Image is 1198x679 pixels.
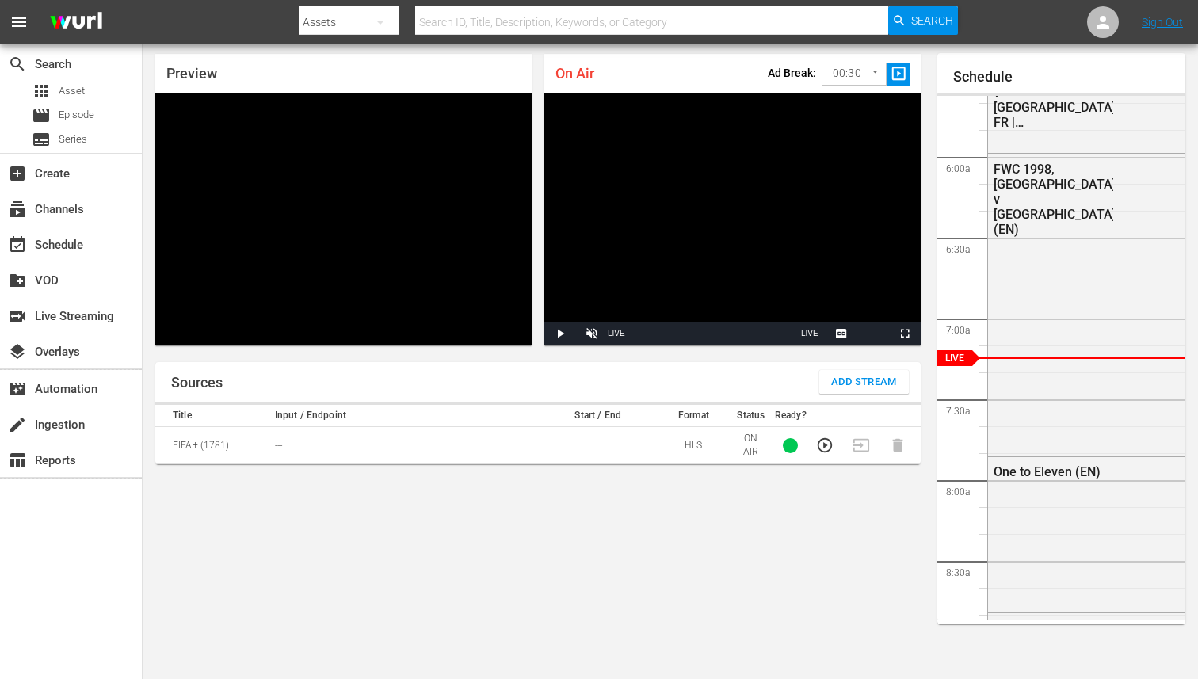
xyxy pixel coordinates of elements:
th: Ready? [770,405,811,427]
h1: Schedule [953,69,1185,85]
td: ON AIR [732,427,770,464]
div: LIVE [608,322,625,345]
span: VOD [8,271,27,290]
th: Input / Endpoint [270,405,540,427]
th: Title [155,405,270,427]
button: Fullscreen [889,322,921,345]
img: ans4CAIJ8jUAAAAAAAAAAAAAAAAAAAAAAAAgQb4GAAAAAAAAAAAAAAAAAAAAAAAAJMjXAAAAAAAAAAAAAAAAAAAAAAAAgAT5G... [38,4,114,41]
span: Live Streaming [8,307,27,326]
button: Search [888,6,958,35]
th: Start / End [540,405,655,427]
span: Episode [59,107,94,123]
button: Subtitles [826,322,857,345]
td: --- [270,427,540,464]
span: Ingestion [8,415,27,434]
span: Overlays [8,342,27,361]
span: Asset [32,82,51,101]
th: Format [655,405,732,427]
button: Picture-in-Picture [857,322,889,345]
span: Search [911,6,953,35]
span: Create [8,164,27,183]
span: Search [8,55,27,74]
span: Asset [59,83,85,99]
div: Video Player [544,93,921,345]
span: Preview [166,65,217,82]
a: Sign Out [1142,16,1183,29]
div: Video Player [155,93,532,345]
button: Unmute [576,322,608,345]
span: LIVE [801,329,818,338]
h1: Sources [171,375,223,391]
button: Play [544,322,576,345]
p: Ad Break: [768,67,816,79]
span: Schedule [8,235,27,254]
span: On Air [555,65,594,82]
td: FIFA+ (1781) [155,427,270,464]
div: One to Eleven (EN) [994,464,1113,479]
button: Seek to live, currently behind live [794,322,826,345]
span: Series [59,132,87,147]
span: Series [32,130,51,149]
span: Channels [8,200,27,219]
span: Add Stream [831,373,897,391]
button: Add Stream [819,370,909,394]
span: Reports [8,451,27,470]
span: Automation [8,380,27,399]
span: slideshow_sharp [890,65,908,83]
td: HLS [655,427,732,464]
th: Status [732,405,770,427]
div: FWC 1998, [GEOGRAPHIC_DATA] v [GEOGRAPHIC_DATA] (EN) [994,162,1113,237]
span: menu [10,13,29,32]
div: 00:30 [822,59,887,89]
span: Episode [32,106,51,125]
